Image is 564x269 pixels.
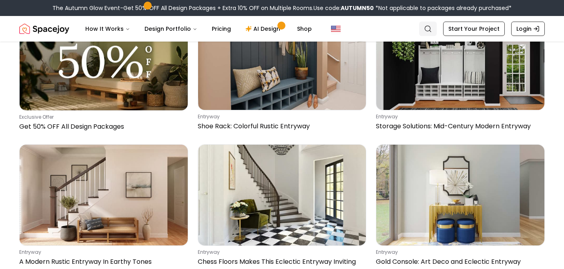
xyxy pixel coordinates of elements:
img: Shoe Rack: Colorful Rustic Entryway [198,10,366,110]
a: Login [511,22,545,36]
p: entryway [198,114,363,120]
span: *Not applicable to packages already purchased* [374,4,512,12]
nav: Global [19,16,545,42]
a: Storage Solutions: Mid-Century Modern Entryway entrywayStorage Solutions: Mid-Century Modern Entr... [376,9,545,135]
nav: Main [79,21,318,37]
p: A Modern Rustic Entryway In Earthy Tones [19,257,185,267]
a: Shop [291,21,318,37]
p: Storage Solutions: Mid-Century Modern Entryway [376,122,542,131]
p: Shoe Rack: Colorful Rustic Entryway [198,122,363,131]
img: Spacejoy Logo [19,21,69,37]
p: Get 50% OFF All Design Packages [19,122,185,132]
b: AUTUMN50 [341,4,374,12]
img: Gold Console: Art Deco and Eclectic Entryway [376,145,544,245]
a: Start Your Project [443,22,505,36]
img: Chess Floors Makes This Eclectic Entryway Inviting [198,145,366,245]
a: Spacejoy [19,21,69,37]
a: Pricing [205,21,237,37]
p: entryway [19,249,185,255]
span: Use code: [313,4,374,12]
p: Chess Floors Makes This Eclectic Entryway Inviting [198,257,363,267]
p: Exclusive Offer [19,114,185,120]
div: The Autumn Glow Event-Get 50% OFF All Design Packages + Extra 10% OFF on Multiple Rooms. [52,4,512,12]
p: Gold Console: Art Deco and Eclectic Entryway [376,257,542,267]
img: A Modern Rustic Entryway In Earthy Tones [20,145,188,245]
a: Shoe Rack: Colorful Rustic EntrywayentrywayShoe Rack: Colorful Rustic Entryway [198,9,367,135]
p: entryway [376,114,542,120]
p: entryway [198,249,363,255]
a: Get 50% OFF All Design PackagesExclusive OfferGet 50% OFF All Design Packages [19,9,188,135]
button: How It Works [79,21,136,37]
p: entryway [376,249,542,255]
img: Get 50% OFF All Design Packages [20,10,188,111]
a: AI Design [239,21,289,37]
img: Storage Solutions: Mid-Century Modern Entryway [376,10,544,110]
img: United States [331,24,341,34]
button: Design Portfolio [138,21,204,37]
